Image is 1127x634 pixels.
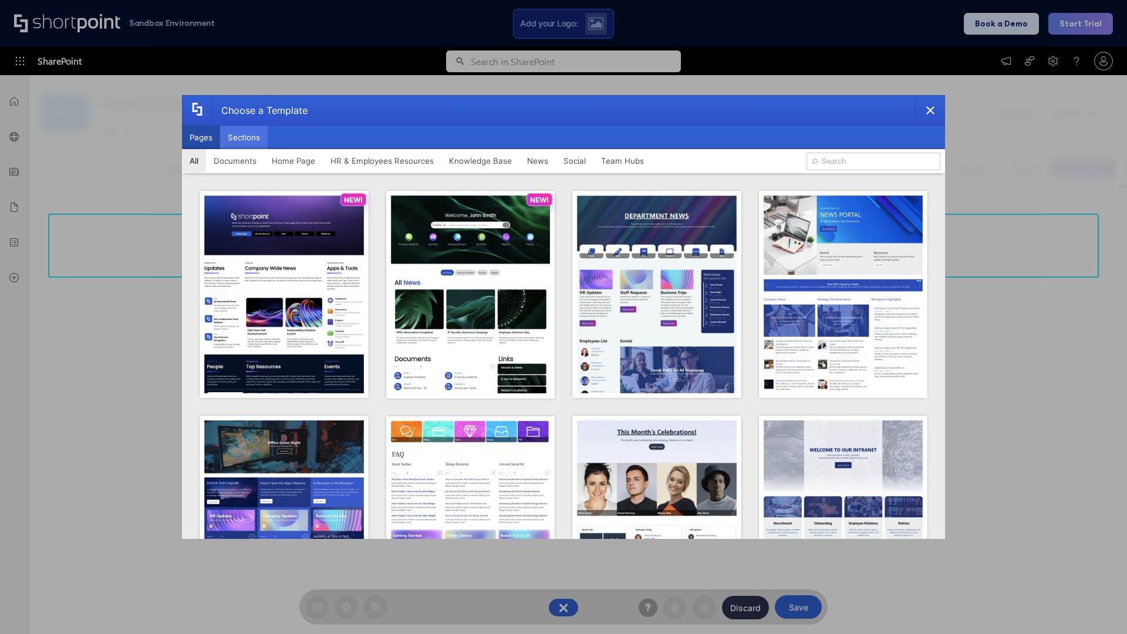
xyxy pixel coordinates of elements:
button: News [519,149,556,173]
p: NEW! [530,195,549,204]
button: Sections [220,126,268,149]
button: Documents [206,149,264,173]
button: All [182,149,206,173]
button: Knowledge Base [441,149,519,173]
div: template selector [182,95,945,539]
iframe: Chat Widget [1068,578,1127,634]
button: Home Page [264,149,323,173]
input: Search [807,153,940,170]
button: HR & Employees Resources [323,149,441,173]
div: Choose a Template [212,96,308,125]
button: Social [556,149,593,173]
p: NEW! [344,195,363,204]
button: Pages [182,126,220,149]
button: Team Hubs [593,149,652,173]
